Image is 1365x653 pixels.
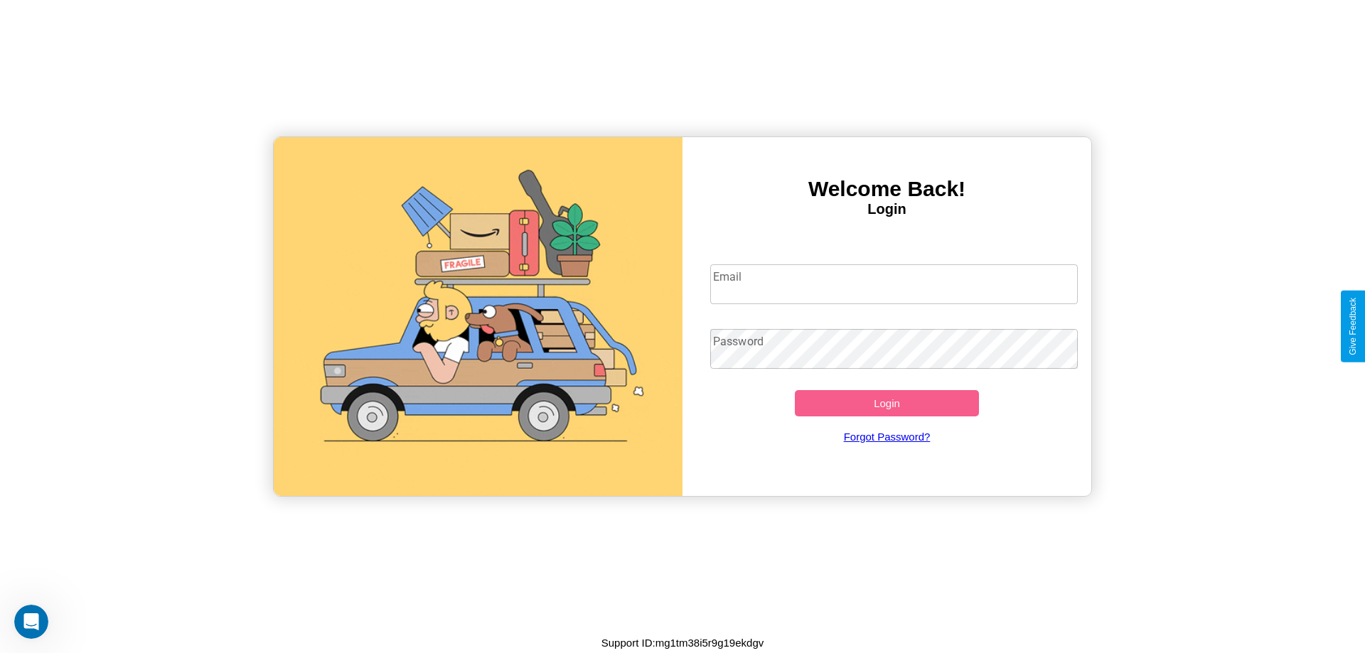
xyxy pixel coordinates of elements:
p: Support ID: mg1tm38i5r9g19ekdgv [601,633,764,652]
h3: Welcome Back! [682,177,1091,201]
button: Login [795,390,979,416]
h4: Login [682,201,1091,217]
a: Forgot Password? [703,416,1071,457]
img: gif [274,137,682,496]
iframe: Intercom live chat [14,605,48,639]
div: Give Feedback [1348,298,1358,355]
